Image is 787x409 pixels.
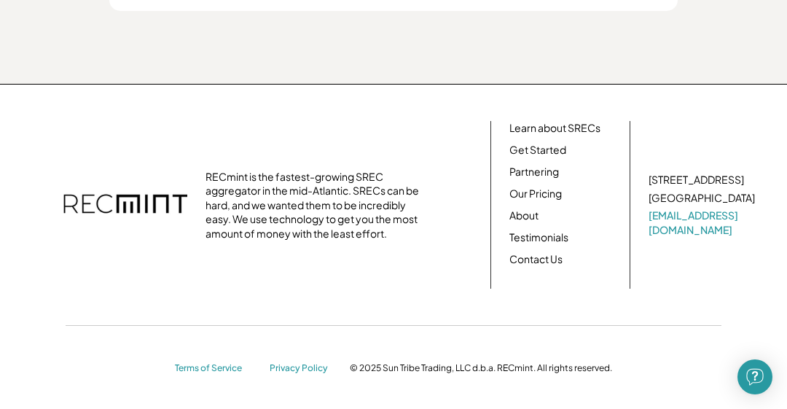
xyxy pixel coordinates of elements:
a: [EMAIL_ADDRESS][DOMAIN_NAME] [649,209,758,237]
a: Terms of Service [175,362,255,375]
img: recmint-logotype%403x.png [63,179,187,230]
a: Our Pricing [509,187,562,201]
a: Partnering [509,165,559,179]
a: Privacy Policy [270,362,335,375]
a: Get Started [509,143,566,157]
a: About [509,209,539,223]
div: Open Intercom Messenger [737,359,772,394]
a: Contact Us [509,252,563,267]
div: [GEOGRAPHIC_DATA] [649,191,755,206]
div: RECmint is the fastest-growing SREC aggregator in the mid-Atlantic. SRECs can be hard, and we wan... [205,170,424,241]
div: [STREET_ADDRESS] [649,173,744,187]
a: Learn about SRECs [509,121,600,136]
div: © 2025 Sun Tribe Trading, LLC d.b.a. RECmint. All rights reserved. [350,362,612,374]
a: Testimonials [509,230,568,245]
